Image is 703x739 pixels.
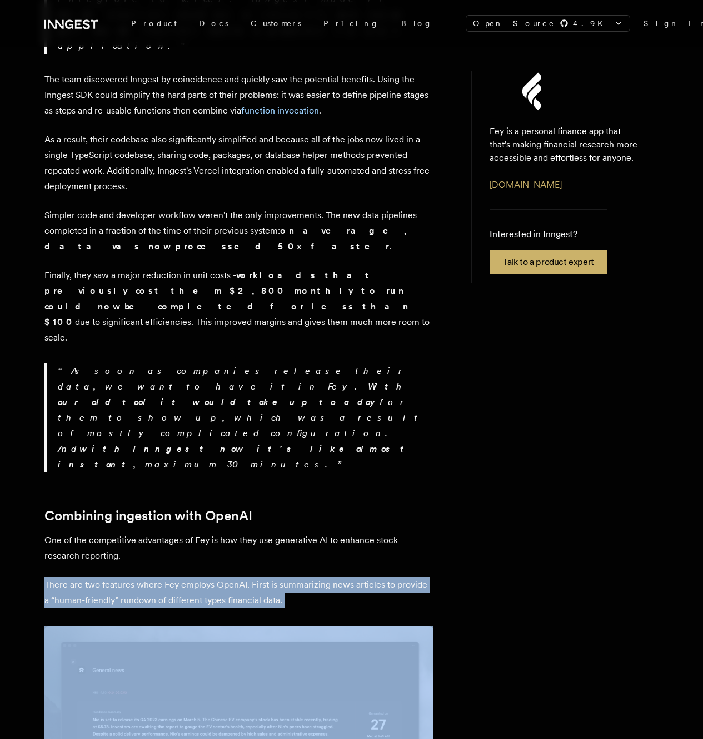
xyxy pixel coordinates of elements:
p: One of the competitive advantages of Fey is how they use generative AI to enhance stock research ... [44,533,433,564]
span: 4.9 K [573,18,610,29]
p: Interested in Inngest? [490,228,607,241]
a: function invocation [241,105,319,116]
p: Fey is a personal finance app that that's making financial research more accessible and effortles... [490,125,641,165]
a: [DOMAIN_NAME] [490,179,562,190]
a: Docs [188,13,240,33]
a: Combining ingestion with OpenAI [44,508,252,524]
strong: on average, data was now processed 50x faster [44,225,413,252]
a: Talk to a product expert [490,250,607,274]
a: Customers [240,13,312,33]
strong: with Inngest now it's like almost instant [58,444,412,470]
span: Open Source [473,18,555,29]
a: Blog [390,13,443,33]
p: As soon as companies release their data, we want to have it in Fey. for them to show up, which wa... [58,363,433,472]
strong: workloads that previously cost them $2,800 monthly to run could now be completed for less than $100 [44,270,409,327]
img: Fey's logo [445,69,623,114]
p: Simpler code and developer workflow weren't the only improvements. The new data pipelines complet... [44,208,433,254]
div: Product [120,13,188,33]
strong: With our old tool it would take up to a day [58,381,406,407]
a: Pricing [312,13,390,33]
p: The team discovered Inngest by coincidence and quickly saw the potential benefits. Using the Inng... [44,72,433,119]
p: Finally, they saw a major reduction in unit costs - due to significant efficiencies. This improve... [44,268,433,346]
p: As a result, their codebase also significantly simplified and because all of the jobs now lived i... [44,132,433,194]
p: There are two features where Fey employs OpenAI. First is summarizing news articles to provide a ... [44,577,433,608]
